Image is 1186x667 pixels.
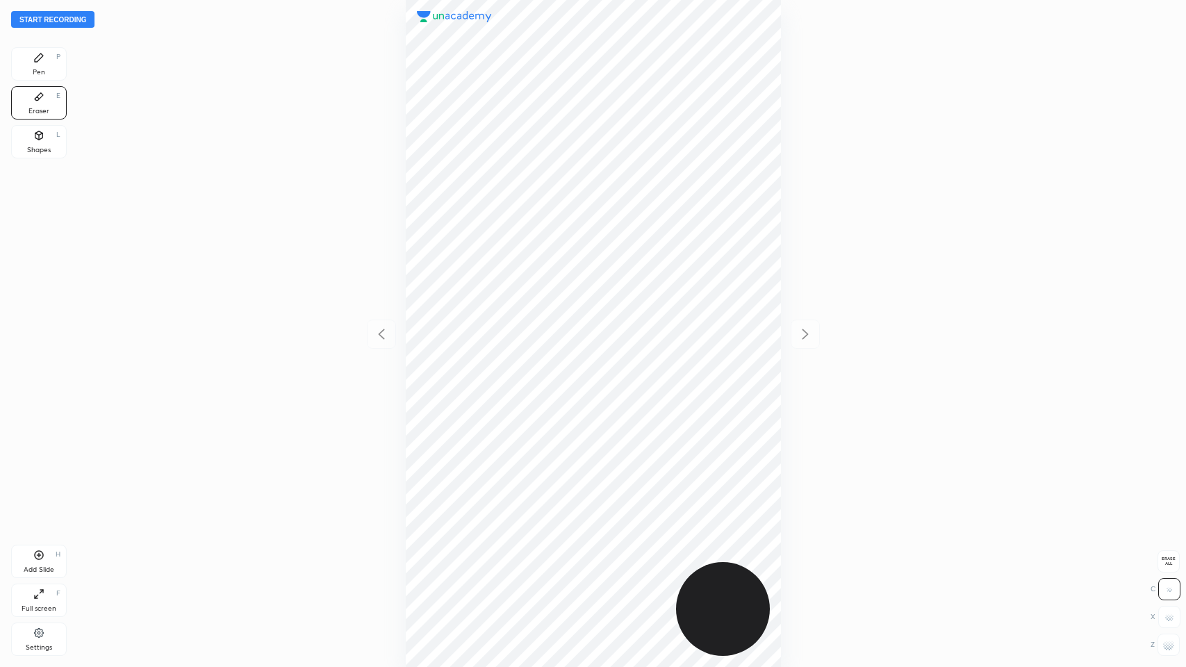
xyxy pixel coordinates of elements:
div: L [56,131,60,138]
div: X [1151,606,1180,628]
div: P [56,53,60,60]
span: Erase all [1158,557,1179,566]
img: logo.38c385cc.svg [417,11,492,22]
div: Add Slide [24,566,54,573]
div: Z [1151,634,1180,656]
div: H [56,551,60,558]
div: Settings [26,644,52,651]
div: Shapes [27,147,51,154]
div: E [56,92,60,99]
div: Eraser [28,108,49,115]
div: F [56,590,60,597]
div: Pen [33,69,45,76]
div: C [1151,578,1180,600]
div: Full screen [22,605,56,612]
button: Start recording [11,11,94,28]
